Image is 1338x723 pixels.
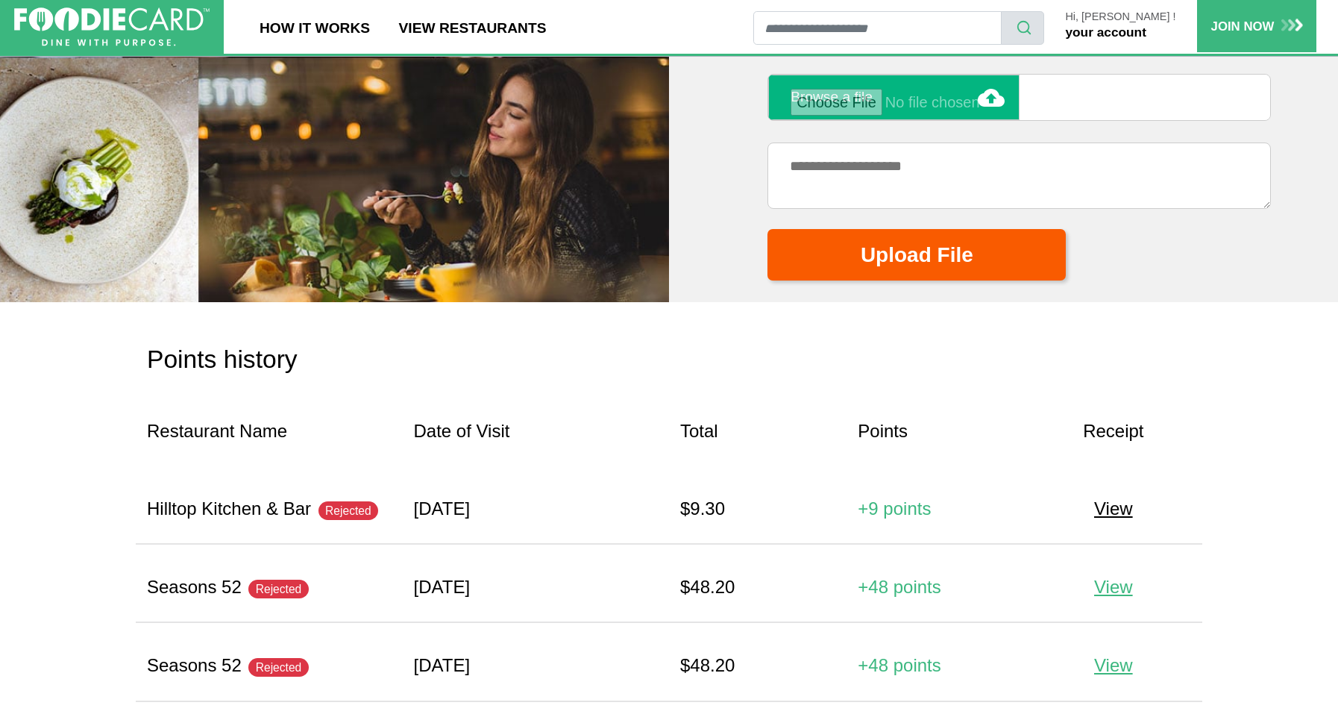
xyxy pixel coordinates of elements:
[858,495,1013,522] div: +9 points
[147,418,392,445] div: Restaurant Name
[680,574,835,601] div: $48.20
[858,418,1013,445] div: Points
[680,418,835,445] div: Total
[414,495,659,522] div: [DATE]
[1065,11,1175,23] p: Hi, [PERSON_NAME] !
[1036,418,1191,445] div: Receipt
[1065,25,1146,40] a: your account
[1094,577,1133,597] span: View
[1094,655,1133,675] span: View
[1025,652,1202,679] a: View
[147,495,392,522] div: Hilltop Kitchen & Bar
[753,11,1002,45] input: restaurant search
[318,501,378,520] span: Rejected
[767,229,1066,281] button: Upload File
[414,418,659,445] div: Date of Visit
[414,574,659,601] div: [DATE]
[858,652,1013,679] div: +48 points
[248,580,308,598] span: Rejected
[1025,574,1202,601] a: View
[680,652,835,679] div: $48.20
[147,652,392,679] div: Seasons 52
[858,574,1013,601] div: +48 points
[680,495,835,522] div: $9.30
[14,7,210,47] img: FoodieCard; Eat, Drink, Save, Donate
[248,658,308,677] span: Rejected
[1094,498,1133,519] span: View
[147,345,1191,375] h2: Points history
[147,574,392,601] div: Seasons 52
[1025,495,1202,522] a: View
[414,652,659,679] div: [DATE]
[1001,11,1044,45] button: search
